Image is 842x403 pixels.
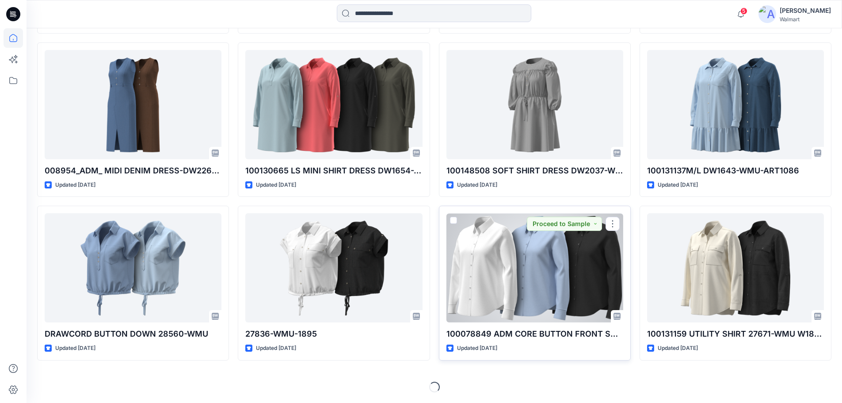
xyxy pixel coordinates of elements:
[446,165,623,177] p: 100148508 SOFT SHIRT DRESS DW2037-WMU
[256,180,296,190] p: Updated [DATE]
[780,16,831,23] div: Walmart
[45,213,221,322] a: DRAWCORD BUTTON DOWN 28560-WMU
[245,165,422,177] p: 100130665 LS MINI SHIRT DRESS DW1654-WMU
[658,344,698,353] p: Updated [DATE]
[457,180,497,190] p: Updated [DATE]
[245,328,422,340] p: 27836-WMU-1895
[45,165,221,177] p: 008954_ADM_ MIDI DENIM DRESS-DW2261A-WMU
[758,5,776,23] img: avatar
[780,5,831,16] div: [PERSON_NAME]
[740,8,747,15] span: 5
[446,328,623,340] p: 100078849 ADM CORE BUTTON FRONT SHIRT 27052-WMU-W1826_S1 25
[647,50,824,159] a: 100131137M/L DW1643-WMU-ART1086
[647,165,824,177] p: 100131137M/L DW1643-WMU-ART1086
[45,50,221,159] a: 008954_ADM_ MIDI DENIM DRESS-DW2261A-WMU
[457,344,497,353] p: Updated [DATE]
[658,180,698,190] p: Updated [DATE]
[446,213,623,322] a: 100078849 ADM CORE BUTTON FRONT SHIRT 27052-WMU-W1826_S1 25
[256,344,296,353] p: Updated [DATE]
[245,50,422,159] a: 100130665 LS MINI SHIRT DRESS DW1654-WMU
[446,50,623,159] a: 100148508 SOFT SHIRT DRESS DW2037-WMU
[647,213,824,322] a: 100131159 UTILITY SHIRT 27671-WMU W1895
[245,213,422,322] a: 27836-WMU-1895
[647,328,824,340] p: 100131159 UTILITY SHIRT 27671-WMU W1895
[55,344,95,353] p: Updated [DATE]
[55,180,95,190] p: Updated [DATE]
[45,328,221,340] p: DRAWCORD BUTTON DOWN 28560-WMU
